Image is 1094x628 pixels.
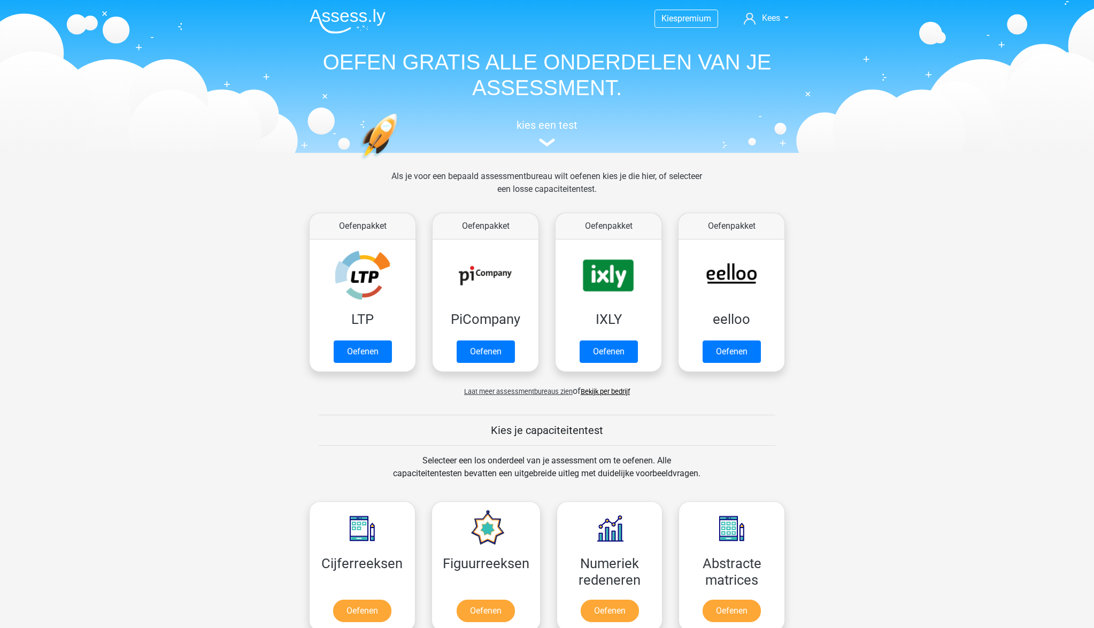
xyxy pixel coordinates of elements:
img: oefenen [360,113,438,210]
a: Oefenen [580,340,638,363]
span: premium [677,13,711,24]
a: Oefenen [457,340,515,363]
div: Selecteer een los onderdeel van je assessment om te oefenen. Alle capaciteitentesten bevatten een... [383,454,711,493]
a: Oefenen [457,600,515,622]
img: Assessly [310,9,386,34]
span: Laat meer assessmentbureaus zien [464,387,573,396]
a: kies een test [301,119,793,147]
a: Kees [739,12,793,25]
span: Kees [762,13,780,23]
a: Oefenen [334,340,392,363]
a: Oefenen [703,600,761,622]
div: of [301,376,793,398]
a: Kiespremium [655,11,718,26]
h5: Kies je capaciteitentest [319,424,775,437]
img: assessment [539,138,555,146]
span: Kies [661,13,677,24]
a: Oefenen [581,600,639,622]
a: Oefenen [703,340,761,363]
h1: OEFEN GRATIS ALLE ONDERDELEN VAN JE ASSESSMENT. [301,49,793,100]
h5: kies een test [301,119,793,131]
div: Als je voor een bepaald assessmentbureau wilt oefenen kies je die hier, of selecteer een losse ca... [383,170,711,208]
a: Bekijk per bedrijf [581,387,630,396]
a: Oefenen [333,600,391,622]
